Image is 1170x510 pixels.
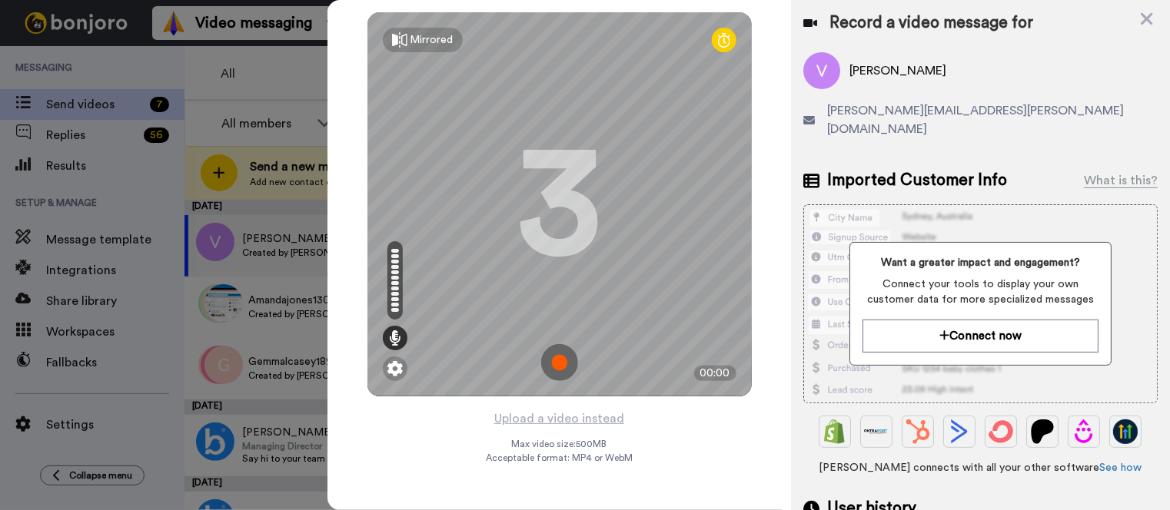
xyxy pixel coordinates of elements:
img: Patreon [1030,419,1055,444]
img: Drip [1072,419,1096,444]
span: Acceptable format: MP4 or WebM [486,452,633,464]
span: [PERSON_NAME][EMAIL_ADDRESS][PERSON_NAME][DOMAIN_NAME] [827,101,1158,138]
a: See how [1099,462,1142,473]
span: Max video size: 500 MB [512,438,607,450]
img: ic_record_start.svg [541,344,578,381]
button: Upload a video instead [490,409,629,429]
span: Want a greater impact and engagement? [863,255,1099,270]
span: Connect your tools to display your own customer data for more specialized messages [863,277,1099,307]
img: Ontraport [864,419,889,444]
span: Imported Customer Info [827,169,1007,192]
div: What is this? [1084,171,1158,190]
button: Connect now [863,320,1099,353]
span: [PERSON_NAME] connects with all your other software [803,460,1158,475]
img: GoHighLevel [1113,419,1138,444]
img: Shopify [823,419,847,444]
img: ActiveCampaign [947,419,972,444]
div: 00:00 [694,366,736,381]
img: ic_gear.svg [387,361,403,376]
img: ConvertKit [989,419,1013,444]
img: Hubspot [906,419,930,444]
div: 3 [517,147,602,262]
